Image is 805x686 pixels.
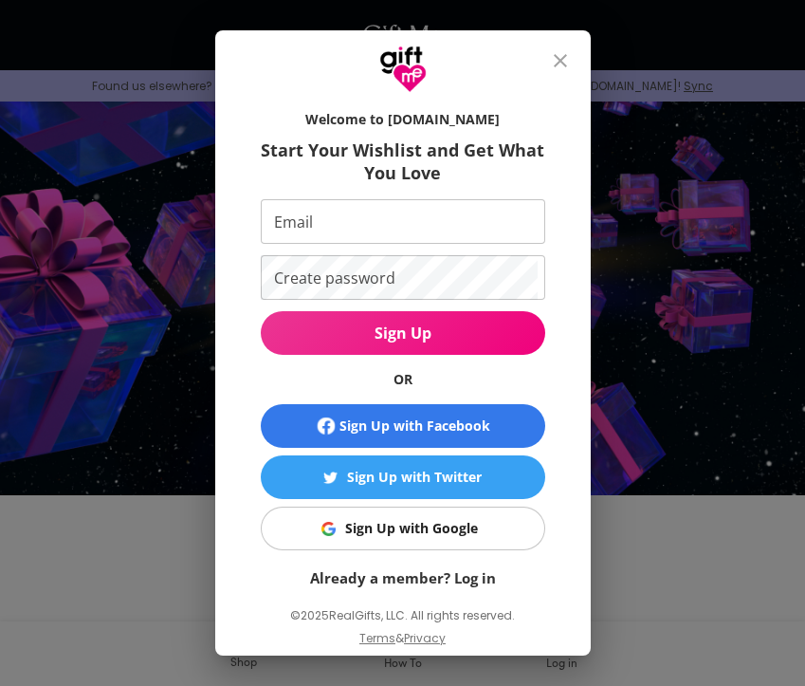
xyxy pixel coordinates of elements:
[261,323,545,343] span: Sign Up
[345,518,478,539] div: Sign Up with Google
[379,46,427,93] img: GiftMe Logo
[359,630,395,646] a: Terms
[261,311,545,355] button: Sign Up
[261,507,545,550] button: Sign Up with GoogleSign Up with Google
[538,38,583,83] button: close
[321,522,336,536] img: Sign Up with Google
[404,630,446,646] a: Privacy
[261,404,545,448] button: Sign Up with Facebook
[261,139,545,184] h6: Start Your Wishlist and Get What You Love
[261,370,545,389] h6: OR
[347,467,482,488] div: Sign Up with Twitter
[395,628,404,664] p: &
[261,110,545,129] h6: Welcome to [DOMAIN_NAME]
[339,416,490,436] div: Sign Up with Facebook
[310,568,496,587] a: Already a member? Log in
[261,455,545,499] button: Sign Up with TwitterSign Up with Twitter
[323,471,338,485] img: Sign Up with Twitter
[261,603,545,628] p: © 2025 RealGifts, LLC. All rights reserved.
